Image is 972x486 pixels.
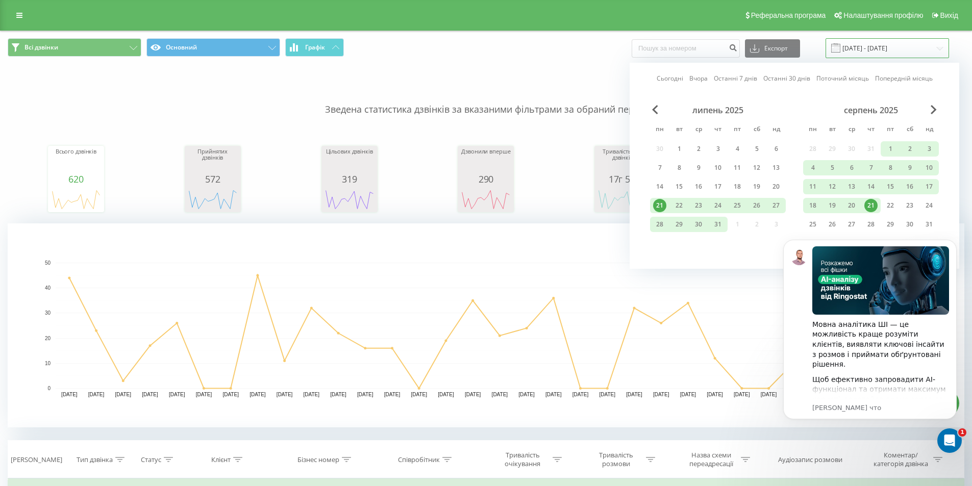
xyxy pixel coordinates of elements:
[142,392,158,397] text: [DATE]
[864,180,878,193] div: 14
[708,217,728,232] div: чт 31 лип 2025 р.
[710,122,726,138] abbr: четвер
[692,199,705,212] div: 23
[881,141,900,157] div: пт 1 серп 2025 р.
[844,122,859,138] abbr: середа
[689,179,708,194] div: ср 16 лип 2025 р.
[747,160,766,175] div: сб 12 лип 2025 р.
[708,198,728,213] div: чт 24 лип 2025 р.
[728,160,747,175] div: пт 11 лип 2025 р.
[806,218,819,231] div: 25
[597,184,648,215] div: A chart.
[769,199,783,212] div: 27
[728,198,747,213] div: пт 25 лип 2025 р.
[769,180,783,193] div: 20
[518,392,535,397] text: [DATE]
[8,38,141,57] button: Всі дзвінки
[8,83,964,116] p: Зведена статистика дзвінків за вказаними фільтрами за обраний період
[187,184,238,215] div: A chart.
[728,141,747,157] div: пт 4 лип 2025 р.
[45,260,51,266] text: 50
[684,451,738,468] div: Назва схеми переадресації
[599,392,615,397] text: [DATE]
[708,160,728,175] div: чт 10 лип 2025 р.
[958,428,966,437] span: 1
[900,179,919,194] div: сб 16 серп 2025 р.
[845,161,858,174] div: 6
[731,161,744,174] div: 11
[672,218,686,231] div: 29
[669,160,689,175] div: вт 8 лип 2025 р.
[751,11,826,19] span: Реферальна програма
[826,199,839,212] div: 19
[842,179,861,194] div: ср 13 серп 2025 р.
[769,161,783,174] div: 13
[902,122,917,138] abbr: субота
[923,161,936,174] div: 10
[871,451,931,468] div: Коментар/категорія дзвінка
[728,179,747,194] div: пт 18 лип 2025 р.
[845,218,858,231] div: 27
[845,199,858,212] div: 20
[919,198,939,213] div: нд 24 серп 2025 р.
[672,199,686,212] div: 22
[861,217,881,232] div: чт 28 серп 2025 р.
[324,174,375,184] div: 319
[761,392,777,397] text: [DATE]
[842,160,861,175] div: ср 6 серп 2025 р.
[671,122,687,138] abbr: вівторок
[921,122,937,138] abbr: неділя
[8,223,964,427] svg: A chart.
[940,11,958,19] span: Вихід
[903,142,916,156] div: 2
[903,199,916,212] div: 23
[750,142,763,156] div: 5
[653,161,666,174] div: 7
[285,38,344,57] button: Графік
[864,218,878,231] div: 28
[806,199,819,212] div: 18
[669,141,689,157] div: вт 1 лип 2025 р.
[711,180,725,193] div: 17
[545,392,562,397] text: [DATE]
[816,73,869,83] a: Поточний місяць
[88,392,105,397] text: [DATE]
[689,141,708,157] div: ср 2 лип 2025 р.
[843,11,923,19] span: Налаштування профілю
[492,392,508,397] text: [DATE]
[45,311,51,316] text: 30
[861,179,881,194] div: чт 14 серп 2025 р.
[51,184,102,215] svg: A chart.
[711,142,725,156] div: 3
[766,179,786,194] div: нд 20 лип 2025 р.
[763,73,810,83] a: Останні 30 днів
[823,198,842,213] div: вт 19 серп 2025 р.
[653,180,666,193] div: 14
[745,39,800,58] button: Експорт
[731,142,744,156] div: 4
[597,148,648,174] div: Тривалість усіх дзвінків
[903,161,916,174] div: 9
[931,105,937,114] span: Next Month
[187,148,238,174] div: Прийнятих дзвінків
[196,392,212,397] text: [DATE]
[692,161,705,174] div: 9
[169,392,185,397] text: [DATE]
[900,198,919,213] div: сб 23 серп 2025 р.
[61,392,78,397] text: [DATE]
[768,122,784,138] abbr: неділя
[650,160,669,175] div: пн 7 лип 2025 р.
[146,38,280,57] button: Основний
[884,199,897,212] div: 22
[731,199,744,212] div: 25
[45,285,51,291] text: 40
[923,180,936,193] div: 17
[766,160,786,175] div: нд 13 лип 2025 р.
[768,224,972,458] iframe: Intercom notifications сообщение
[398,455,440,464] div: Співробітник
[747,179,766,194] div: сб 19 лип 2025 р.
[692,180,705,193] div: 16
